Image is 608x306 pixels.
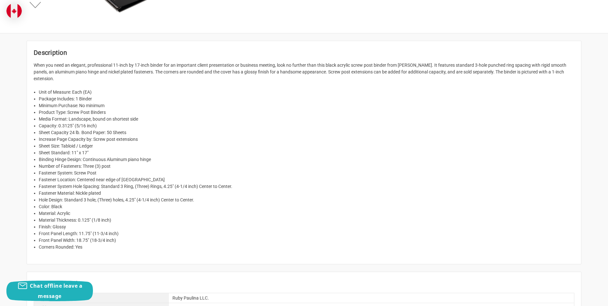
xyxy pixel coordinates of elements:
li: Color: Black [39,203,574,210]
li: Front Panel Length: 11.75" (11-3/4 inch) [39,230,574,237]
div: Ruby Paulina LLC. [169,293,574,303]
li: Number of Fasteners: Three (3) post [39,163,574,170]
h2: Extra Information [34,279,574,288]
li: Corners Rounded: Yes [39,244,574,251]
li: Finish: Glossy [39,224,574,230]
li: Material Thickness: 0.125" (1/8 inch) [39,217,574,224]
li: Material: Acrylic [39,210,574,217]
li: Binding Hinge Design: Continuous Aluminum piano hinge [39,156,574,163]
li: Fastener Material: Nickle plated [39,190,574,197]
li: Fastener System: Screw Post [39,170,574,176]
span: Chat offline leave a message [30,282,82,300]
li: Product Type: Screw Post Binders [39,109,574,116]
button: Chat offline leave a message [6,281,93,301]
h2: Description [34,48,574,57]
li: Front Panel Width: 18.75" (18-3/4 inch) [39,237,574,244]
p: When you need an elegant, professional 11-inch by 17-inch binder for an important client presenta... [34,62,574,82]
div: Brand: [34,293,169,303]
li: Fastener System Hole Spacing: Standard 3 Ring, (Three) Rings, 4.25" (4-1/4 inch) Center to Center. [39,183,574,190]
li: Package Includes: 1 Binder [39,96,574,102]
li: Sheet Size: Tabloid / Ledger [39,143,574,149]
li: Minimum Purchase: No minimum [39,102,574,109]
li: Increase Page Capacity by: Screw post extensions [39,136,574,143]
li: Capacity: 0.3125" (5/16 inch) [39,123,574,129]
img: duty and tax information for Canada [6,3,22,19]
li: Sheet Capacity 24 lb. Bond Paper: 50 Sheets [39,129,574,136]
li: Sheet Standard: 11" x 17" [39,149,574,156]
li: Unit of Measure: Each (EA) [39,89,574,96]
li: Media Format: Landscape, bound on shortest side [39,116,574,123]
li: Hole Design: Standard 3 hole, (Three) holes, 4.25" (4-1/4 inch) Center to Center. [39,197,574,203]
li: Fastener Location: Centered near edge of [GEOGRAPHIC_DATA] [39,176,574,183]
